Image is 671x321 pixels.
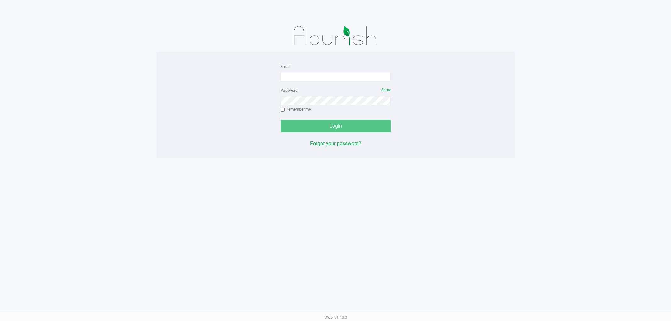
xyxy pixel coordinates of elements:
span: Show [381,88,391,92]
label: Email [281,64,290,69]
button: Forgot your password? [310,140,361,147]
input: Remember me [281,108,285,112]
span: Web: v1.40.0 [324,315,347,320]
label: Password [281,88,298,93]
label: Remember me [281,107,311,112]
